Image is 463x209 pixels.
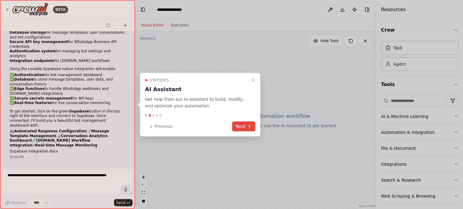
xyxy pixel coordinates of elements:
button: Hide left sidebar [139,5,147,14]
h3: AI Assistant [145,85,248,93]
button: Close walkthrough [249,76,257,84]
span: Step 2 of 5 [150,78,169,82]
p: Get help from our AI assistant to build, modify, and optimize your automation. [145,96,248,109]
button: Next [232,121,255,131]
button: Previous [145,121,176,131]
